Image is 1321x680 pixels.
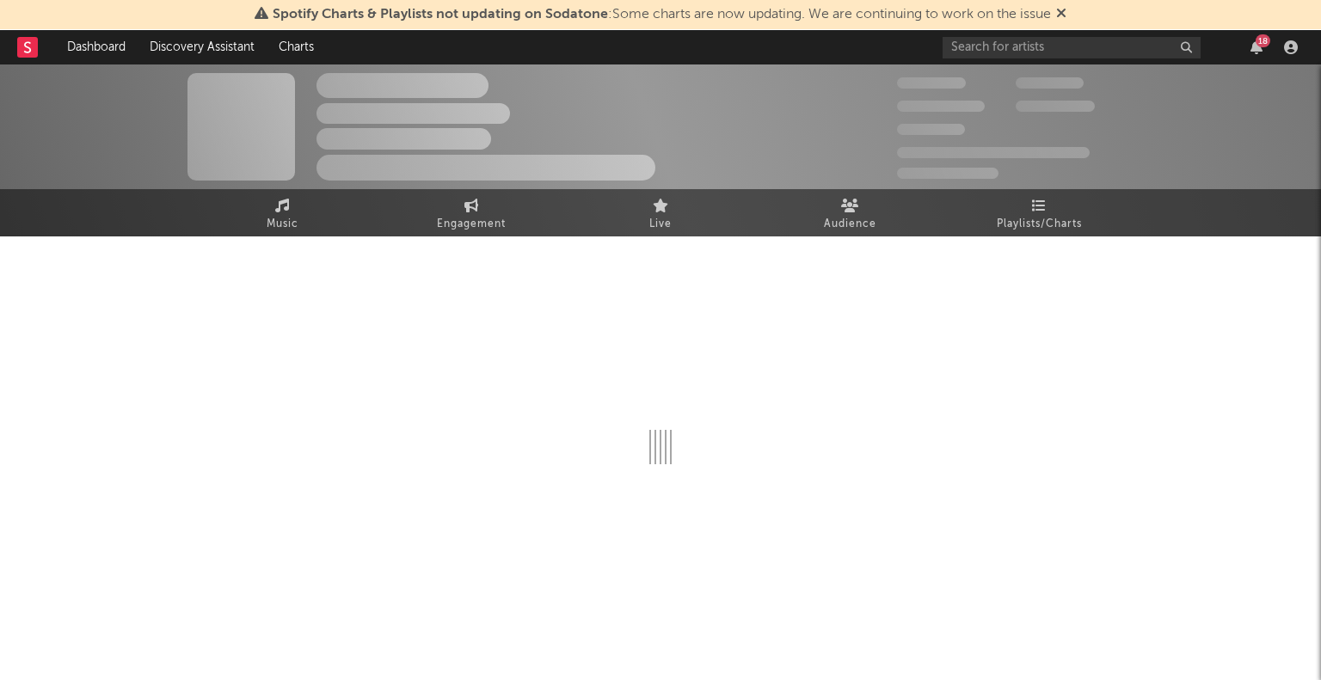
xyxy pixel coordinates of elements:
span: Dismiss [1056,8,1066,21]
a: Live [566,189,755,236]
span: 50.000.000 Monthly Listeners [897,147,1090,158]
div: 18 [1256,34,1270,47]
span: 300.000 [897,77,966,89]
span: 100.000 [1016,77,1084,89]
span: Jump Score: 85.0 [897,168,998,179]
a: Music [187,189,377,236]
a: Discovery Assistant [138,30,267,64]
button: 18 [1250,40,1263,54]
input: Search for artists [943,37,1201,58]
span: 50.000.000 [897,101,985,112]
span: Engagement [437,214,506,235]
a: Playlists/Charts [944,189,1134,236]
a: Dashboard [55,30,138,64]
span: 1.000.000 [1016,101,1095,112]
a: Engagement [377,189,566,236]
span: Spotify Charts & Playlists not updating on Sodatone [273,8,608,21]
span: Audience [824,214,876,235]
a: Audience [755,189,944,236]
span: : Some charts are now updating. We are continuing to work on the issue [273,8,1051,21]
span: 100.000 [897,124,965,135]
span: Music [267,214,298,235]
a: Charts [267,30,326,64]
span: Playlists/Charts [997,214,1082,235]
span: Live [649,214,672,235]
